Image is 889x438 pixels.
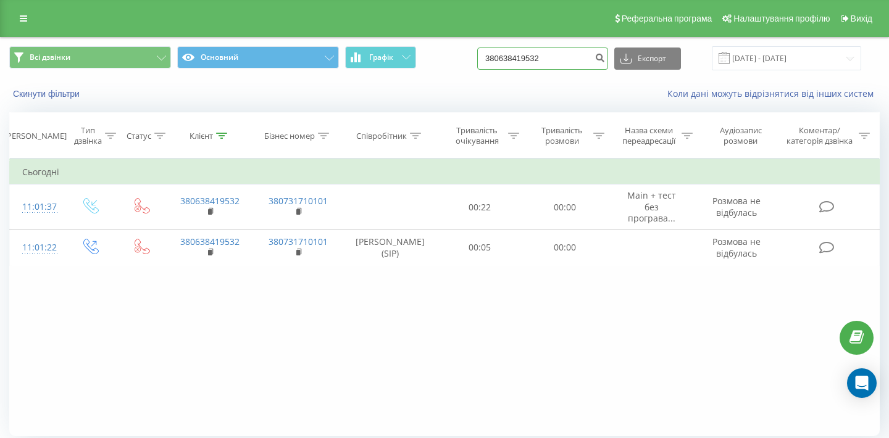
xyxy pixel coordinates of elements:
div: Open Intercom Messenger [847,368,877,398]
div: Клієнт [190,131,213,141]
td: 00:05 [438,229,523,265]
a: 380731710101 [269,236,328,247]
a: 380638419532 [180,195,240,207]
div: Коментар/категорія дзвінка [783,125,856,146]
button: Графік [345,46,416,68]
div: Назва схеми переадресації [619,125,678,146]
div: Тип дзвінка [74,125,102,146]
div: Тривалість очікування [449,125,506,146]
div: Тривалість розмови [533,125,590,146]
span: Всі дзвінки [30,52,70,62]
button: Скинути фільтри [9,88,86,99]
span: Налаштування профілю [733,14,830,23]
button: Основний [177,46,339,68]
span: Реферальна програма [622,14,712,23]
div: Бізнес номер [264,131,315,141]
span: Вихід [851,14,872,23]
a: Коли дані можуть відрізнятися вiд інших систем [667,88,880,99]
span: Графік [369,53,393,62]
span: Розмова не відбулась [712,195,761,218]
td: [PERSON_NAME] (SIP) [343,229,438,265]
div: 11:01:22 [22,236,52,260]
div: [PERSON_NAME] [4,131,67,141]
button: Експорт [614,48,681,70]
td: 00:22 [438,184,523,230]
td: Сьогодні [10,160,880,184]
div: Співробітник [356,131,407,141]
a: 380638419532 [180,236,240,247]
div: 11:01:37 [22,195,52,219]
div: Аудіозапис розмови [707,125,774,146]
button: Всі дзвінки [9,46,171,68]
td: 00:00 [522,184,607,230]
span: Main + тест без програва... [627,189,676,223]
a: 380731710101 [269,195,328,207]
td: 00:00 [522,229,607,265]
span: Розмова не відбулась [712,236,761,258]
input: Пошук за номером [477,48,608,70]
div: Статус [127,131,151,141]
